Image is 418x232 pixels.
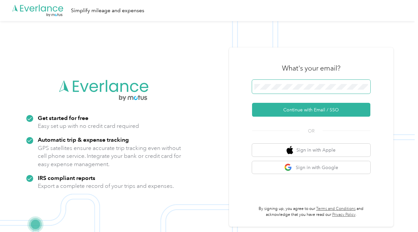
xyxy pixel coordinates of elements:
[38,174,95,181] strong: IRS compliant reports
[332,212,356,217] a: Privacy Policy
[316,206,356,211] a: Terms and Conditions
[300,128,323,134] span: OR
[287,146,293,154] img: apple logo
[252,103,370,117] button: Continue with Email / SSO
[38,136,129,143] strong: Automatic trip & expense tracking
[38,182,174,190] p: Export a complete record of your trips and expenses.
[284,163,292,172] img: google logo
[71,7,144,15] div: Simplify mileage and expenses
[38,114,88,121] strong: Get started for free
[252,206,370,217] p: By signing up, you agree to our and acknowledge that you have read our .
[38,144,181,168] p: GPS satellites ensure accurate trip tracking even without cell phone service. Integrate your bank...
[282,64,340,73] h3: What's your email?
[252,144,370,157] button: apple logoSign in with Apple
[252,161,370,174] button: google logoSign in with Google
[38,122,139,130] p: Easy set up with no credit card required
